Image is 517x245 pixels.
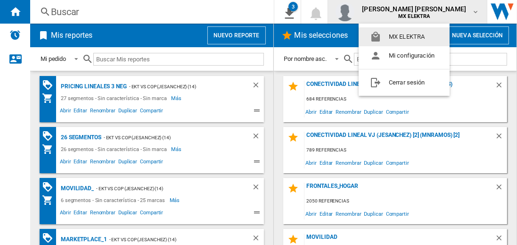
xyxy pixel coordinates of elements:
[359,27,450,46] button: MX ELEKTRA
[359,73,450,92] button: Cerrar sesión
[359,46,450,65] button: Mi configuración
